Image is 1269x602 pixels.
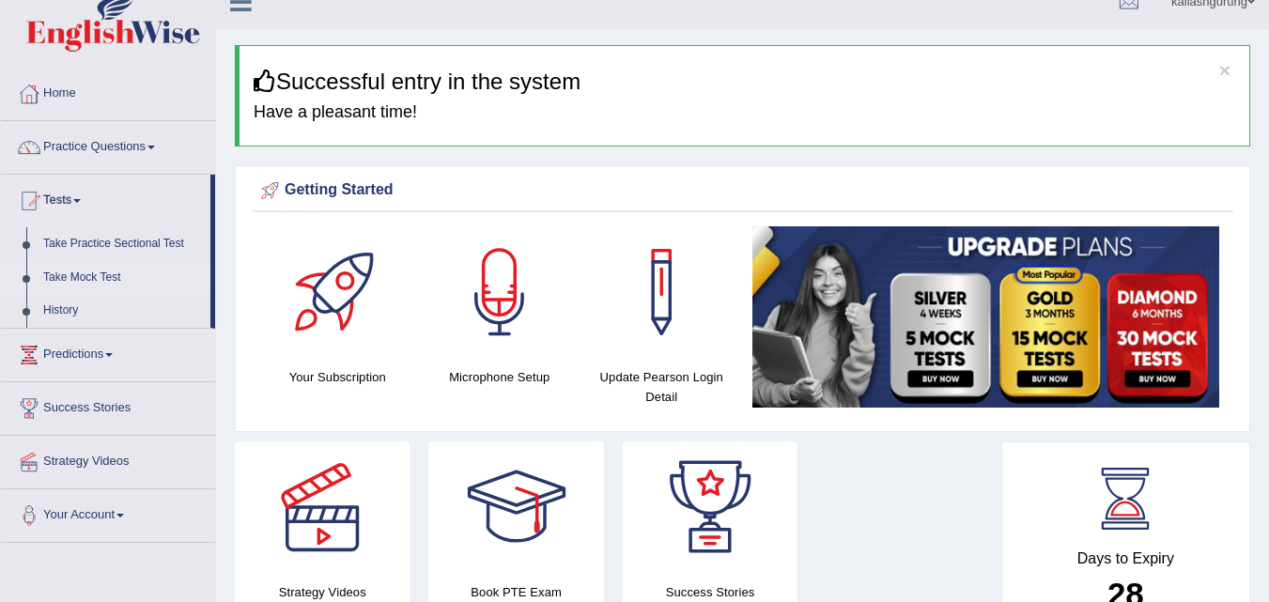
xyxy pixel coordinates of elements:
[266,367,410,387] h4: Your Subscription
[35,261,210,295] a: Take Mock Test
[254,103,1235,122] h4: Have a pleasant time!
[428,582,603,602] h4: Book PTE Exam
[428,367,572,387] h4: Microphone Setup
[254,69,1235,94] h3: Successful entry in the system
[1,382,215,429] a: Success Stories
[1,329,215,376] a: Predictions
[623,582,797,602] h4: Success Stories
[1,489,215,536] a: Your Account
[1,436,215,483] a: Strategy Videos
[1,68,215,115] a: Home
[1219,60,1230,80] button: ×
[1,175,210,222] a: Tests
[1023,550,1229,567] h4: Days to Expiry
[752,226,1220,408] img: small5.jpg
[35,227,210,261] a: Take Practice Sectional Test
[235,582,410,602] h4: Strategy Videos
[590,367,734,407] h4: Update Pearson Login Detail
[35,294,210,328] a: History
[1,121,215,168] a: Practice Questions
[256,177,1229,205] div: Getting Started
